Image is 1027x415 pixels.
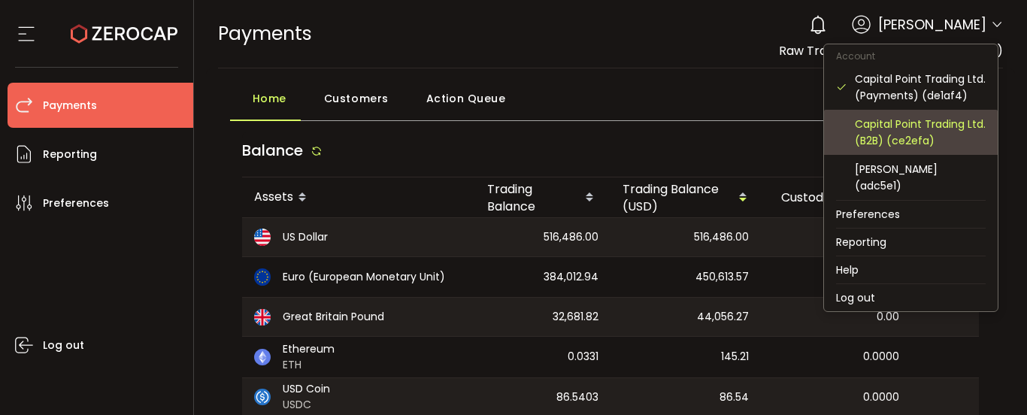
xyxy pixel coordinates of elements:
[242,140,303,161] span: Balance
[878,14,986,35] span: [PERSON_NAME]
[824,50,887,62] span: Account
[721,348,749,365] span: 145.21
[697,308,749,326] span: 44,056.27
[694,229,749,246] span: 516,486.00
[43,192,109,214] span: Preferences
[475,180,610,215] div: Trading Balance
[544,229,598,246] span: 516,486.00
[695,268,749,286] span: 450,613.57
[254,309,271,326] img: gbp_portfolio.svg
[426,83,506,114] span: Action Queue
[852,253,1027,415] iframe: Chat Widget
[855,116,986,149] div: Capital Point Trading Ltd. (B2B) (ce2efa)
[43,144,97,165] span: Reporting
[824,201,998,228] li: Preferences
[855,161,986,194] div: [PERSON_NAME] (adc5e1)
[283,341,335,357] span: Ethereum
[242,185,475,211] div: Assets
[779,42,1003,59] span: Raw Trading Mauritius Ltd (Payments)
[855,71,986,104] div: Capital Point Trading Ltd. (Payments) (de1af4)
[283,397,330,413] span: USDC
[254,268,271,286] img: eur_portfolio.svg
[254,349,271,366] img: eth_portfolio.svg
[568,348,598,365] span: 0.0331
[254,229,271,246] img: usd_portfolio.svg
[610,180,761,215] div: Trading Balance (USD)
[253,83,286,114] span: Home
[544,268,598,286] span: 384,012.94
[218,20,312,47] span: Payments
[553,308,598,326] span: 32,681.82
[283,229,328,245] span: US Dollar
[720,389,749,406] span: 86.54
[824,229,998,256] li: Reporting
[283,269,445,285] span: Euro (European Monetary Unit)
[556,389,598,406] span: 86.5403
[761,185,911,211] div: Custody Balance
[324,83,389,114] span: Customers
[283,357,335,373] span: ETH
[254,389,271,406] img: usdc_portfolio.svg
[283,381,330,397] span: USD Coin
[283,309,384,325] span: Great Britain Pound
[824,256,998,283] li: Help
[43,335,84,356] span: Log out
[43,95,97,117] span: Payments
[824,284,998,311] li: Log out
